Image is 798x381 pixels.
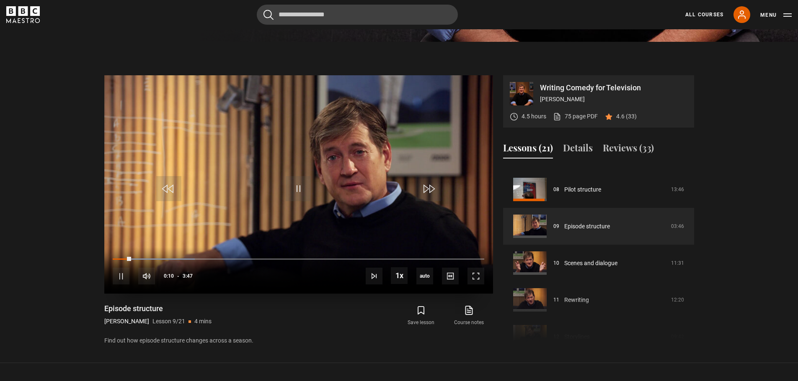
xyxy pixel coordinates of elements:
button: Reviews (33) [603,141,654,159]
button: Lessons (21) [503,141,553,159]
svg: BBC Maestro [6,6,40,23]
a: 75 page PDF [553,112,598,121]
p: Lesson 9/21 [152,317,185,326]
button: Details [563,141,593,159]
p: 4 mins [194,317,212,326]
a: All Courses [685,11,723,18]
span: auto [416,268,433,284]
button: Toggle navigation [760,11,792,19]
button: Fullscreen [467,268,484,284]
span: 3:47 [183,268,193,284]
button: Pause [113,268,129,284]
a: Scenes and dialogue [564,259,617,268]
button: Playback Rate [391,267,408,284]
video-js: Video Player [104,75,493,294]
button: Submit the search query [263,10,274,20]
p: Writing Comedy for Television [540,84,687,92]
h1: Episode structure [104,304,212,314]
div: Progress Bar [113,258,484,260]
p: [PERSON_NAME] [104,317,149,326]
button: Mute [138,268,155,284]
span: 0:10 [164,268,174,284]
button: Captions [442,268,459,284]
p: Find out how episode structure changes across a season. [104,336,493,345]
input: Search [257,5,458,25]
p: 4.5 hours [522,112,546,121]
button: Save lesson [397,304,445,328]
a: Course notes [445,304,493,328]
a: Pilot structure [564,185,601,194]
span: - [177,273,179,279]
p: 4.6 (33) [616,112,637,121]
a: Episode structure [564,222,610,231]
p: [PERSON_NAME] [540,95,687,104]
button: Next Lesson [366,268,382,284]
div: Current quality: 720p [416,268,433,284]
